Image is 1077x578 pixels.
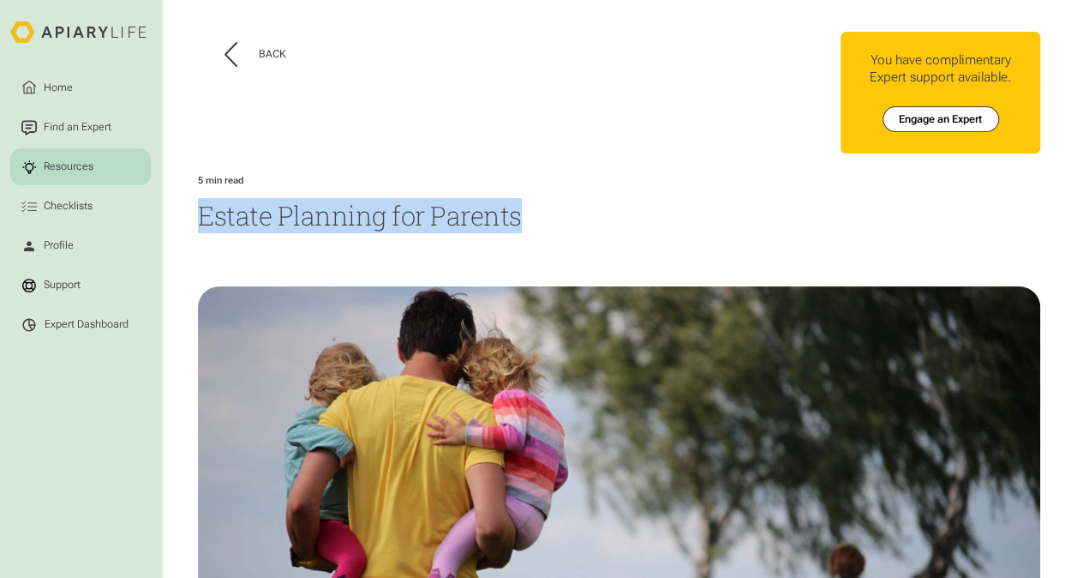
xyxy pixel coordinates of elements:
[851,52,1030,85] div: You have complimentary Expert support available.
[10,267,151,304] a: Support
[41,278,83,293] div: Support
[41,199,95,214] div: Checklists
[198,175,244,186] div: 5 min read
[41,80,75,95] div: Home
[10,109,151,146] a: Find an Expert
[41,120,114,135] div: Find an Expert
[10,69,151,106] a: Home
[10,148,151,185] a: Resources
[10,188,151,225] a: Checklists
[45,318,129,331] div: Expert Dashboard
[10,306,151,343] a: Expert Dashboard
[883,106,999,132] a: Engage an Expert
[198,198,1040,233] h1: Estate Planning for Parents
[224,42,286,67] button: Back
[41,160,96,175] div: Resources
[258,48,285,61] div: Back
[41,238,76,254] div: Profile
[10,227,151,264] a: Profile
